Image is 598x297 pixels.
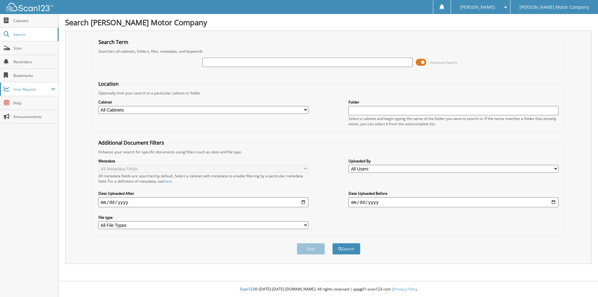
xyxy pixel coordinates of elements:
[164,179,172,184] a: here
[95,39,131,46] legend: Search Term
[95,90,562,96] div: Optionally limit your search to a particular cabinet or folder
[98,215,308,220] label: File type
[240,286,255,292] span: Scan123
[13,87,51,92] span: User Reports
[13,100,55,106] span: Help
[394,286,417,292] a: Privacy Policy
[95,49,562,54] div: Searches all cabinets, folders, files, metadata, and keywords
[98,99,308,105] label: Cabinet
[59,282,598,297] div: © [DATE]-[DATE] [DOMAIN_NAME]. All rights reserved | appg01-scan123-com |
[13,73,55,78] span: Bookmarks
[13,46,55,51] span: Scan
[520,5,589,9] span: [PERSON_NAME] Motor Company
[6,3,53,11] img: scan123-logo-white.svg
[567,267,598,297] iframe: Chat Widget
[13,18,55,23] span: Cabinets
[98,158,308,164] label: Metadata
[297,243,325,255] button: Clear
[13,32,55,37] span: Search
[430,60,458,65] span: Advanced Search
[349,197,558,207] input: end
[13,59,55,65] span: Reminders
[95,80,122,87] legend: Location
[349,116,558,127] div: Select a cabinet and begin typing the name of the folder you want to search in. If the name match...
[332,243,360,255] button: Search
[65,17,592,27] h1: Search [PERSON_NAME] Motor Company
[98,197,308,207] input: start
[98,173,308,184] div: All metadata fields are searched by default. Select a cabinet with metadata to enable filtering b...
[460,5,495,9] span: [PERSON_NAME]
[349,191,558,196] label: Date Uploaded Before
[98,191,308,196] label: Date Uploaded After
[13,114,55,119] span: Announcements
[95,149,562,155] div: Enhance your search for specific documents using filters such as date and file type.
[349,99,558,105] label: Folder
[95,139,167,146] legend: Additional Document Filters
[349,158,558,164] label: Uploaded By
